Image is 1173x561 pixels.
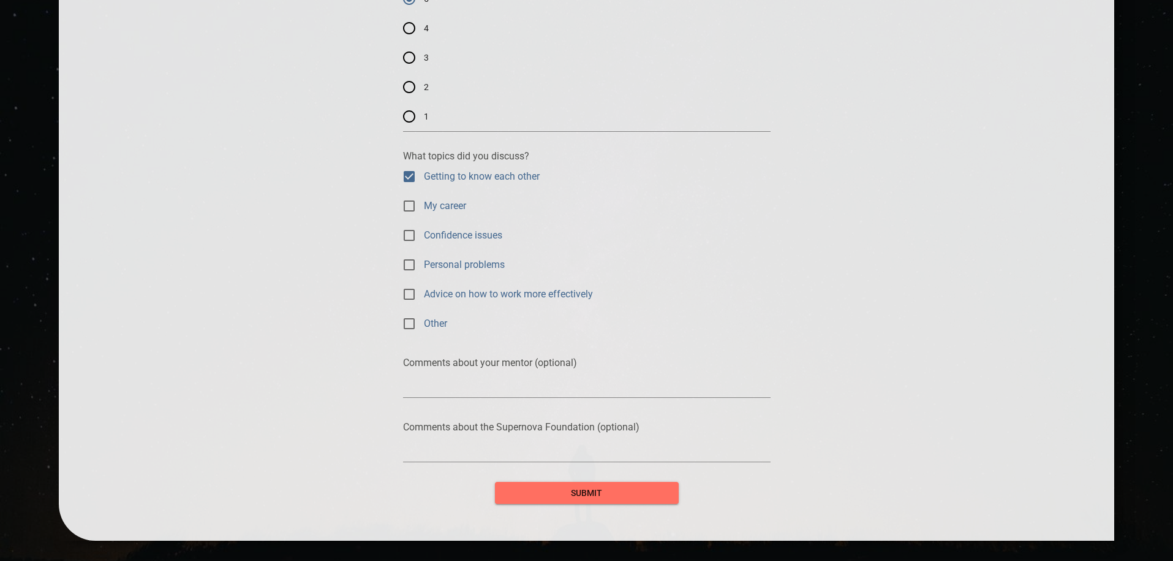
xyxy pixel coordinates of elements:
[424,258,505,272] span: Personal problems
[424,22,429,35] span: 4
[424,52,429,64] span: 3
[424,199,466,213] span: My career
[403,421,771,433] p: Comments about the Supernova Foundation (optional)
[403,357,771,368] p: Comments about your mentor (optional)
[424,81,429,94] span: 2
[424,228,502,242] span: Confidence issues
[424,287,593,301] span: Advice on how to work more effectively
[424,169,540,183] span: Getting to know each other
[424,110,429,123] span: 1
[495,482,679,505] button: submit
[424,316,447,330] span: Other
[505,486,669,501] span: submit
[403,150,771,162] p: What topics did you discuss?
